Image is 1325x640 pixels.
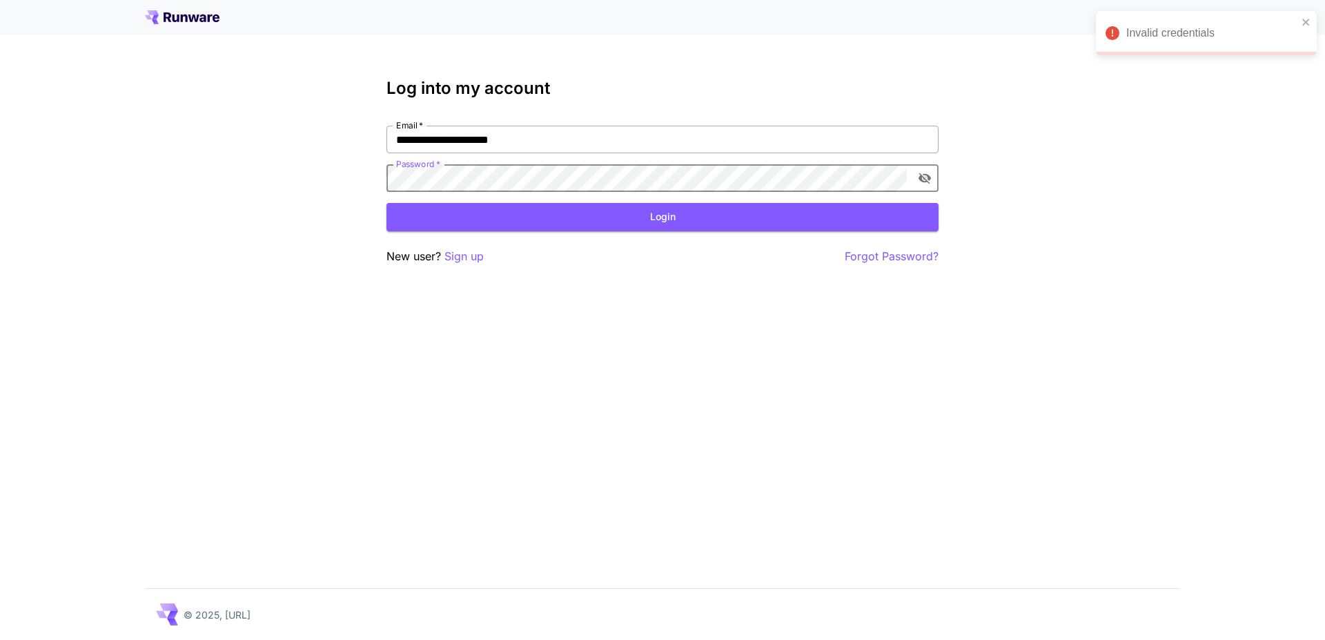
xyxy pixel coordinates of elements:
[845,248,939,265] button: Forgot Password?
[396,119,423,131] label: Email
[912,166,937,191] button: toggle password visibility
[444,248,484,265] button: Sign up
[184,608,251,622] p: © 2025, [URL]
[396,158,440,170] label: Password
[386,248,484,265] p: New user?
[386,203,939,231] button: Login
[1126,25,1297,41] div: Invalid credentials
[1302,17,1311,28] button: close
[386,79,939,98] h3: Log into my account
